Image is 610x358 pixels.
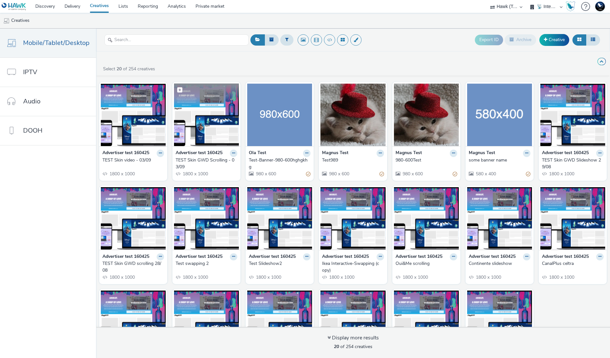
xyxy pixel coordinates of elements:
img: Hawk Academy [566,1,575,12]
div: CanalPlus celtra [542,260,601,267]
span: 980 x 600 [255,171,276,177]
span: 1800 x 1000 [109,274,135,280]
div: Display more results [327,334,379,342]
span: DOOH [23,126,42,135]
span: 980 x 600 [402,171,423,177]
img: Support Hawk [595,2,605,11]
div: TEST Skin GWD Slideshow 29/08 [542,157,601,170]
img: test-swapping visual [174,291,239,353]
button: Archive [505,34,536,45]
div: Test989 [322,157,381,163]
strong: Advertiser test 160425 [322,253,369,261]
a: Test-Banner-980-600hghgkhg [249,157,310,170]
span: 1800 x 1000 [328,274,354,280]
div: TEST Skin video - 03/09 [102,157,161,163]
img: some banner name visual [467,83,532,146]
strong: Advertiser test 160425 [176,253,222,261]
span: 1800 x 1000 [255,274,281,280]
strong: Advertiser test 160425 [469,253,516,261]
div: Partially valid [379,171,384,178]
img: Ikea Interactive-Swapping visual [394,291,459,353]
span: Audio [23,97,40,106]
strong: Advertiser test 160425 [249,253,296,261]
img: Test Slideshow2 visual [247,187,312,250]
span: 980 x 600 [328,171,349,177]
strong: Advertiser test 160425 [102,150,149,157]
a: 980-600Test [396,157,457,163]
div: Test Slideshow2 [249,260,308,267]
img: TEST Skin GWD scrolling 28/08 visual [101,187,166,250]
a: Test swapping 2 [176,260,237,267]
img: Test989 visual [320,83,385,146]
strong: Magnus Test [322,150,348,157]
a: Test989 [322,157,384,163]
img: CanalPlus celtra visual [540,187,605,250]
div: Oui&Me scrolling [396,260,455,267]
div: Test-Banner-980-600hghgkhg [249,157,308,170]
a: Oui&Me scrolling [396,260,457,267]
div: Ikea Interactive-Swapping (copy) [322,260,381,274]
div: some banner name [469,157,528,163]
span: 1800 x 1000 [109,171,135,177]
img: mobile [3,18,10,24]
strong: Ola Test [249,150,266,157]
strong: 20 [117,66,122,72]
button: Export ID [475,35,503,45]
a: CanalPlus celtra [542,260,604,267]
img: TEST Skin GWD Scrolling - 03/09 visual [174,83,239,146]
a: TEST Skin GWD scrolling 28/08 [102,260,164,274]
span: 580 x 400 [475,171,496,177]
input: Search... [104,34,249,46]
strong: Advertiser test 160425 [542,253,589,261]
strong: Magnus Test [469,150,495,157]
button: Grid [572,34,586,45]
div: TEST Skin GWD scrolling 28/08 [102,260,161,274]
a: Test Slideshow2 [249,260,310,267]
strong: Magnus Test [396,150,422,157]
span: Mobile/Tablet/Desktop [23,38,90,48]
a: Select of 254 creatives [102,66,158,72]
div: Partially valid [453,171,457,178]
a: Ikea Interactive-Swapping (copy) [322,260,384,274]
img: Test swapping 2 visual [174,187,239,250]
span: 1800 x 1000 [182,171,208,177]
img: TEST Skin video - 03/09 visual [101,83,166,146]
img: Continente slideshow visual [467,187,532,250]
img: test-Bref2 visual [320,291,385,353]
div: TEST Skin GWD Scrolling - 03/09 [176,157,235,170]
div: Partially valid [526,171,530,178]
img: 980-600Test visual [394,83,459,146]
a: TEST Skin video - 03/09 [102,157,164,163]
a: some banner name [469,157,530,163]
img: Ikea Interactive-Swapping visual [467,291,532,353]
span: 1800 x 1000 [182,274,208,280]
strong: Advertiser test 160425 [542,150,589,157]
div: Continente slideshow [469,260,528,267]
img: Test-Banner-980-600hghgkhg visual [247,83,312,146]
strong: Advertiser test 160425 [176,150,222,157]
span: 1800 x 1000 [548,274,574,280]
span: IPTV [23,67,37,77]
div: Test swapping 2 [176,260,235,267]
a: Creative [539,34,569,46]
span: 1800 x 1000 [402,274,428,280]
img: TEST Skin GWD Slideshow 29/08 visual [540,83,605,146]
img: Samsonite Swapping Left/right visual [101,291,166,353]
span: of 254 creatives [334,344,372,350]
span: 1800 x 1000 [548,171,574,177]
a: Continente slideshow [469,260,530,267]
strong: Advertiser test 160425 [396,253,442,261]
a: TEST Skin GWD Slideshow 29/08 [542,157,604,170]
img: undefined Logo [2,3,26,11]
a: TEST Skin GWD Scrolling - 03/09 [176,157,237,170]
div: Partially valid [306,171,310,178]
div: 980-600Test [396,157,455,163]
span: 1800 x 1000 [475,274,501,280]
strong: Advertiser test 160425 [102,253,149,261]
button: Table [586,34,600,45]
a: Hawk Academy [566,1,578,12]
strong: 20 [334,344,339,350]
img: test-Bref2 visual [247,291,312,353]
img: Ikea Interactive-Swapping (copy) visual [320,187,385,250]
